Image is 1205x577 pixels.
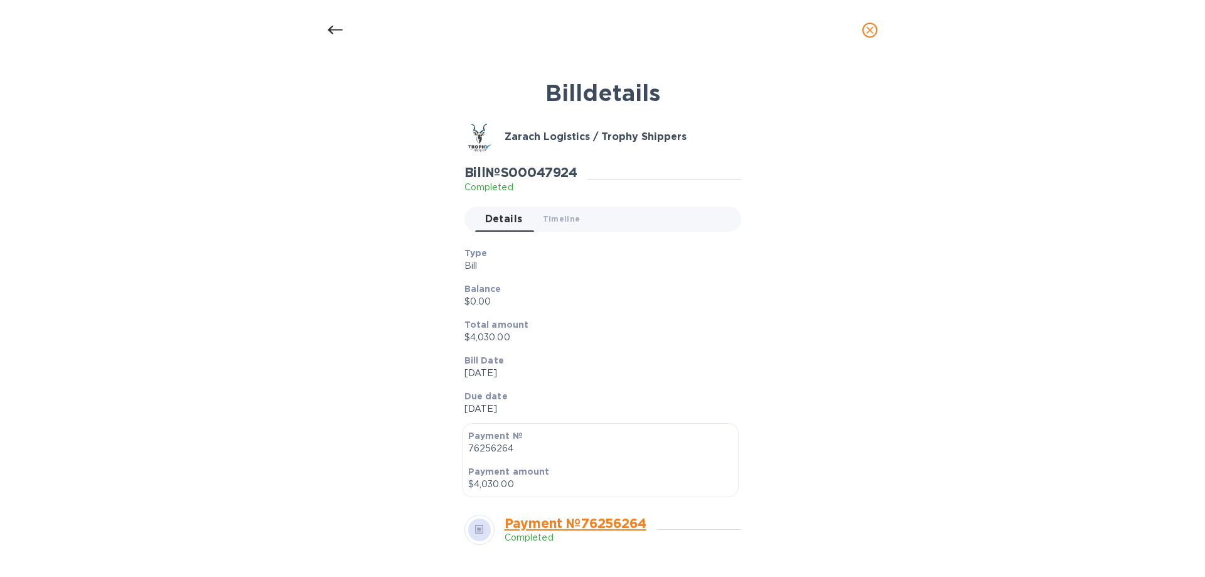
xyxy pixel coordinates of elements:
b: Bill Date [464,355,504,365]
b: Total amount [464,320,529,330]
p: [DATE] [464,402,731,416]
b: Type [464,248,488,258]
b: Balance [464,284,501,294]
span: Timeline [543,212,581,225]
p: Completed [464,181,578,194]
p: Bill [464,259,731,272]
p: [DATE] [464,367,731,380]
p: Completed [505,531,646,544]
b: Zarach Logistics / Trophy Shippers [505,131,687,143]
b: Payment № [468,431,523,441]
h2: Bill № S00047924 [464,164,578,180]
button: close [855,15,885,45]
b: Bill details [545,79,660,107]
span: Details [485,210,523,228]
a: Payment № 76256264 [505,515,646,531]
p: $4,030.00 [464,331,731,344]
p: 76256264 [468,442,732,455]
p: $4,030.00 [468,478,732,491]
b: Payment amount [468,466,550,477]
p: $0.00 [464,295,731,308]
b: Due date [464,391,508,401]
